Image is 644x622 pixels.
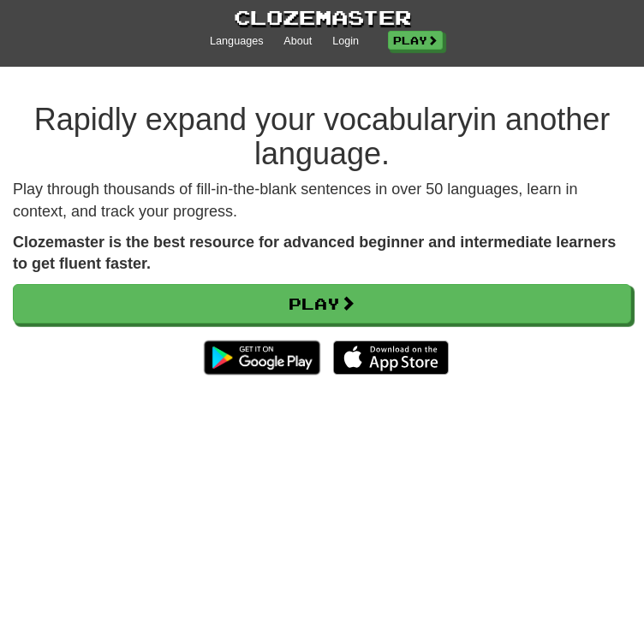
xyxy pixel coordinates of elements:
a: Languages [210,34,263,50]
strong: Clozemaster is the best resource for advanced beginner and intermediate learners to get fluent fa... [13,234,616,273]
p: Play through thousands of fill-in-the-blank sentences in over 50 languages, learn in context, and... [13,179,631,222]
a: Play [388,31,443,50]
a: About [283,34,312,50]
img: Download_on_the_App_Store_Badge_US-UK_135x40-25178aeef6eb6b83b96f5f2d004eda3bffbb37122de64afbaef7... [333,341,449,375]
a: Login [332,34,359,50]
a: Clozemaster [234,3,411,32]
a: Play [13,284,631,323]
img: Get it on Google Play [195,332,328,383]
